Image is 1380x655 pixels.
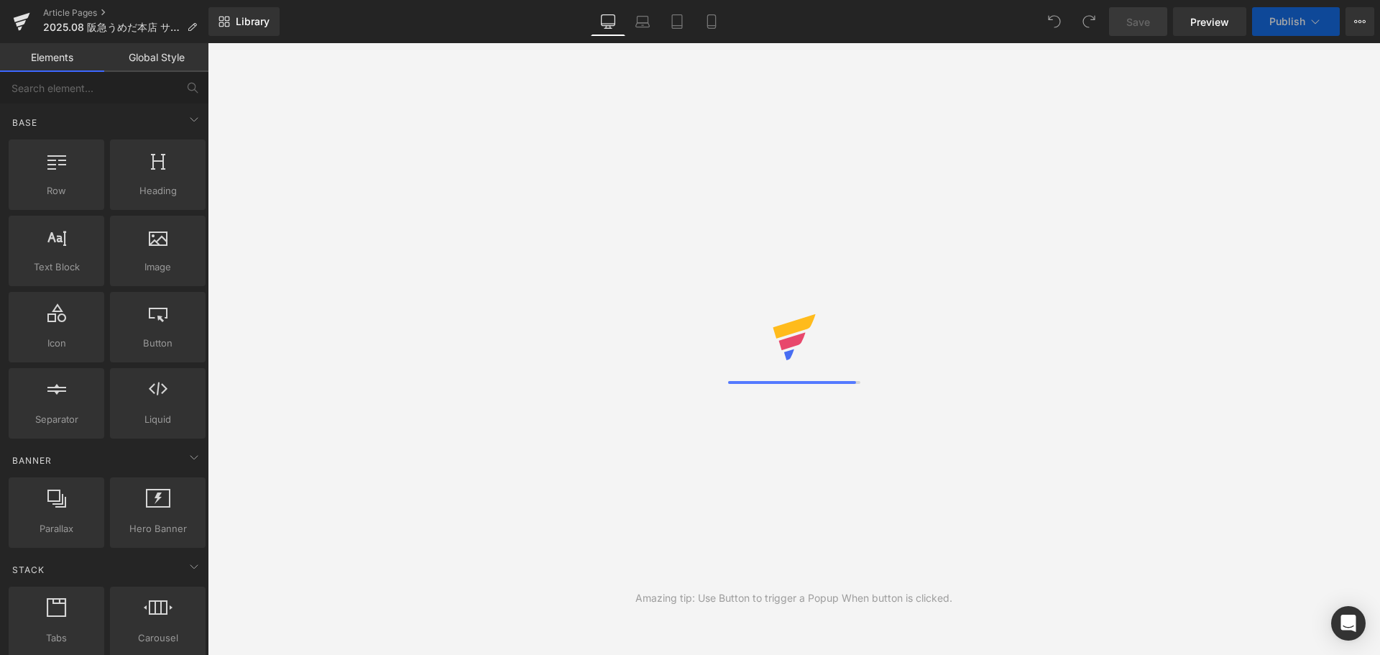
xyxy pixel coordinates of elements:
a: Article Pages [43,7,208,19]
span: Heading [114,183,201,198]
span: Save [1126,14,1150,29]
span: Image [114,260,201,275]
span: Icon [13,336,100,351]
span: Separator [13,412,100,427]
span: Parallax [13,521,100,536]
span: Row [13,183,100,198]
a: Tablet [660,7,694,36]
a: Preview [1173,7,1246,36]
button: Publish [1252,7,1340,36]
button: More [1345,7,1374,36]
span: Library [236,15,270,28]
span: Carousel [114,631,201,646]
div: Amazing tip: Use Button to trigger a Popup When button is clicked. [635,590,952,606]
span: Hero Banner [114,521,201,536]
a: Laptop [625,7,660,36]
a: Mobile [694,7,729,36]
span: Text Block [13,260,100,275]
a: Global Style [104,43,208,72]
span: Stack [11,563,46,577]
a: Desktop [591,7,625,36]
span: 2025.08 阪急うめだ本店 サブライム クリーム ファンデーション先行発売イベント開催 [43,22,181,33]
span: Preview [1190,14,1229,29]
a: New Library [208,7,280,36]
span: Tabs [13,631,100,646]
button: Redo [1075,7,1103,36]
div: Open Intercom Messenger [1331,606,1366,641]
span: Liquid [114,412,201,427]
span: Button [114,336,201,351]
span: Banner [11,454,53,467]
button: Undo [1040,7,1069,36]
span: Base [11,116,39,129]
span: Publish [1269,16,1305,27]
